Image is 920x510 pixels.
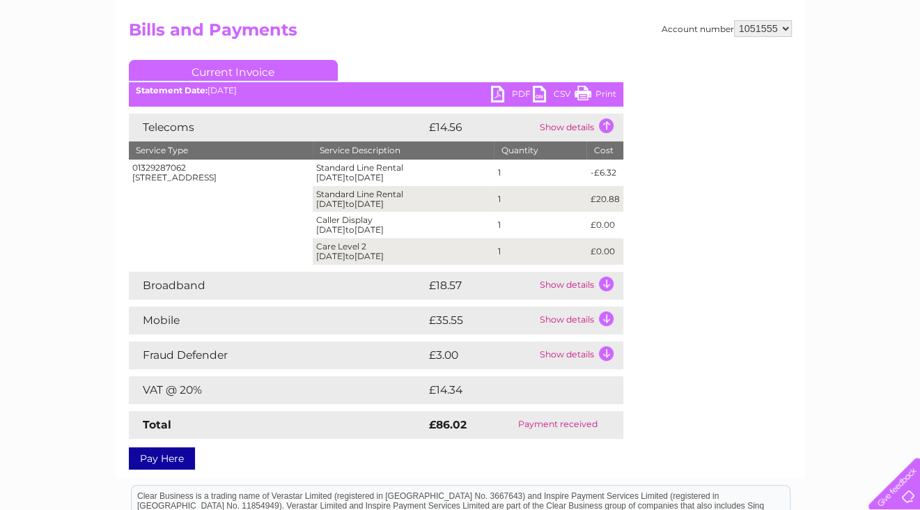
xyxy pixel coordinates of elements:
[143,418,171,431] strong: Total
[426,341,536,369] td: £3.00
[749,59,790,70] a: Telecoms
[129,20,792,47] h2: Bills and Payments
[586,238,623,265] td: £0.00
[827,59,861,70] a: Contact
[132,8,790,68] div: Clear Business is a trading name of Verastar Limited (registered in [GEOGRAPHIC_DATA] No. 3667643...
[536,307,623,334] td: Show details
[129,272,426,300] td: Broadband
[494,186,586,212] td: 1
[132,163,309,183] div: 01329287062 [STREET_ADDRESS]
[345,199,354,209] span: to
[129,307,426,334] td: Mobile
[586,141,623,160] th: Cost
[536,114,623,141] td: Show details
[494,160,586,186] td: 1
[874,59,907,70] a: Log out
[536,341,623,369] td: Show details
[426,376,594,404] td: £14.34
[426,272,536,300] td: £18.57
[313,141,494,160] th: Service Description
[494,238,586,265] td: 1
[494,141,586,160] th: Quantity
[657,7,754,24] a: 0333 014 3131
[313,186,494,212] td: Standard Line Rental [DATE] [DATE]
[586,186,623,212] td: £20.88
[586,160,623,186] td: -£6.32
[129,141,313,160] th: Service Type
[345,172,354,183] span: to
[536,272,623,300] td: Show details
[575,86,616,106] a: Print
[136,85,208,95] b: Statement Date:
[345,224,354,235] span: to
[586,212,623,238] td: £0.00
[129,86,623,95] div: [DATE]
[491,86,533,106] a: PDF
[313,160,494,186] td: Standard Line Rental [DATE] [DATE]
[429,418,467,431] strong: £86.02
[662,20,792,37] div: Account number
[492,411,623,439] td: Payment received
[129,376,426,404] td: VAT @ 20%
[129,60,338,81] a: Current Invoice
[129,114,426,141] td: Telecoms
[533,86,575,106] a: CSV
[494,212,586,238] td: 1
[710,59,740,70] a: Energy
[426,307,536,334] td: £35.55
[129,341,426,369] td: Fraud Defender
[313,238,494,265] td: Care Level 2 [DATE] [DATE]
[799,59,819,70] a: Blog
[32,36,103,79] img: logo.png
[313,212,494,238] td: Caller Display [DATE] [DATE]
[345,251,354,261] span: to
[426,114,536,141] td: £14.56
[675,59,701,70] a: Water
[129,447,195,470] a: Pay Here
